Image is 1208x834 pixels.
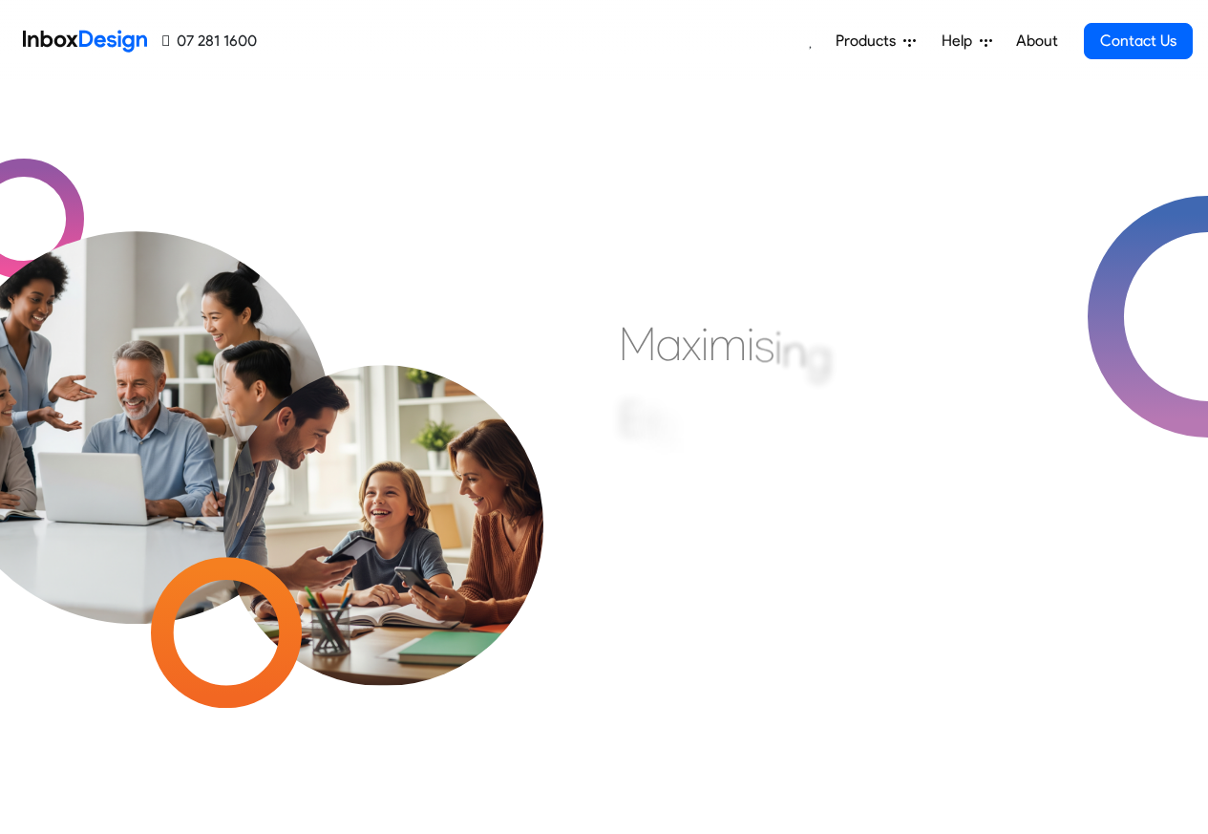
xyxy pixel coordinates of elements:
div: i [747,315,754,373]
div: E [619,390,643,447]
a: Contact Us [1084,23,1193,59]
div: x [682,315,701,373]
div: f [658,405,673,462]
div: i [701,315,709,373]
span: Products [836,30,903,53]
div: M [619,315,656,373]
div: f [643,396,658,454]
a: About [1010,22,1063,60]
div: i [673,414,681,471]
span: Help [942,30,980,53]
div: i [774,319,782,376]
div: s [754,316,774,374]
div: g [806,327,832,384]
div: Maximising Efficient & Engagement, Connecting Schools, Families, and Students. [619,315,1082,602]
a: Products [828,22,923,60]
a: 07 281 1600 [162,30,257,53]
a: Help [934,22,1000,60]
div: a [656,315,682,373]
div: c [681,424,704,481]
div: n [782,322,806,379]
img: parents_with_child.png [183,286,583,686]
div: m [709,315,747,373]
